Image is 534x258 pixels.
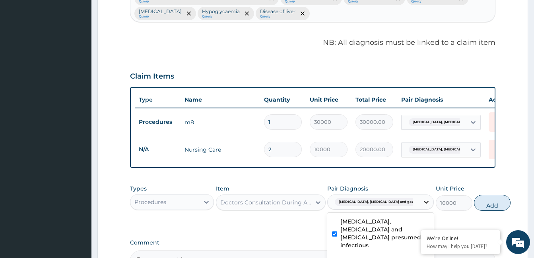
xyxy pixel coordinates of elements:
[409,118,500,126] span: [MEDICAL_DATA], [MEDICAL_DATA] and gastroe...
[202,15,240,19] small: Query
[130,239,495,246] label: Comment
[15,40,32,60] img: d_794563401_company_1708531726252_794563401
[260,15,295,19] small: Query
[130,72,174,81] h3: Claim Items
[135,115,181,129] td: Procedures
[427,235,494,242] div: We're Online!
[340,218,429,249] label: [MEDICAL_DATA], [MEDICAL_DATA] and [MEDICAL_DATA] presumed infectious
[185,10,192,17] span: remove selection option
[397,92,485,108] th: Pair Diagnosis
[130,38,495,48] p: NB: All diagnosis must be linked to a claim item
[139,8,182,15] p: [MEDICAL_DATA]
[46,78,110,158] span: We're online!
[306,92,351,108] th: Unit Price
[135,142,181,157] td: N/A
[130,185,147,192] label: Types
[299,10,306,17] span: remove selection option
[135,92,181,107] th: Type
[409,146,500,154] span: [MEDICAL_DATA], [MEDICAL_DATA] and gastroe...
[327,185,368,193] label: Pair Diagnosis
[220,198,312,206] div: Doctors Consultation During Admission
[139,15,182,19] small: Query
[243,10,250,17] span: remove selection option
[427,243,494,250] p: How may I help you today?
[436,185,464,193] label: Unit Price
[181,142,260,158] td: Nursing Care
[260,92,306,108] th: Quantity
[202,8,240,15] p: Hypoglycaemia
[130,4,150,23] div: Minimize live chat window
[4,173,151,201] textarea: Type your message and hit 'Enter'
[181,114,260,130] td: m8
[181,92,260,108] th: Name
[351,92,397,108] th: Total Price
[216,185,229,193] label: Item
[474,195,511,211] button: Add
[335,198,426,206] span: [MEDICAL_DATA], [MEDICAL_DATA] and gastroe...
[260,8,295,15] p: Disease of liver
[485,92,524,108] th: Actions
[134,198,166,206] div: Procedures
[41,44,134,55] div: Chat with us now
